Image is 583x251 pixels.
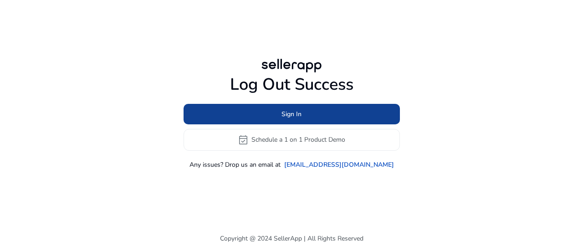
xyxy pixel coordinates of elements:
span: Sign In [281,109,302,119]
p: Any issues? Drop us an email at [189,160,281,169]
h1: Log Out Success [184,75,400,94]
a: [EMAIL_ADDRESS][DOMAIN_NAME] [284,160,394,169]
button: Sign In [184,104,400,124]
span: event_available [238,134,249,145]
button: event_availableSchedule a 1 on 1 Product Demo [184,129,400,151]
